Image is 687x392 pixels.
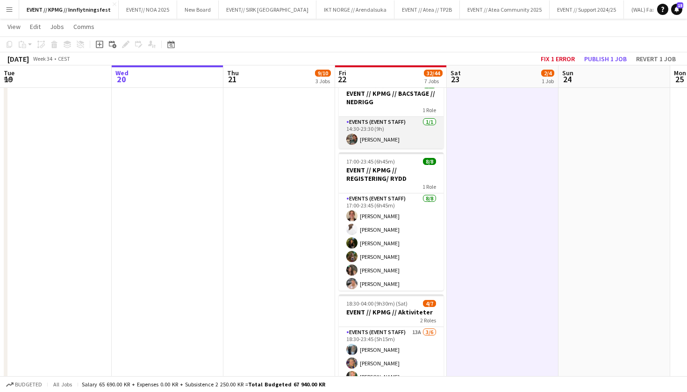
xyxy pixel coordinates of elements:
[30,22,41,31] span: Edit
[248,381,325,388] span: Total Budgeted 67 940.00 KR
[58,55,70,62] div: CEST
[7,54,29,64] div: [DATE]
[26,21,44,33] a: Edit
[541,70,554,77] span: 2/4
[550,0,624,19] button: EVENT // Support 2024/25
[2,74,14,85] span: 19
[580,53,630,65] button: Publish 1 job
[671,4,682,15] a: 15
[424,70,443,77] span: 32/44
[339,193,444,320] app-card-role: Events (Event Staff)8/817:00-23:45 (6h45m)[PERSON_NAME][PERSON_NAME][PERSON_NAME][PERSON_NAME][PE...
[15,381,42,388] span: Budgeted
[422,183,436,190] span: 1 Role
[115,69,129,77] span: Wed
[339,76,444,149] app-job-card: 14:30-23:30 (9h)1/1EVENT // KPMG // BACSTAGE // NEDRIGG1 RoleEvents (Event Staff)1/114:30-23:30 (...
[51,381,74,388] span: All jobs
[50,22,64,31] span: Jobs
[674,69,686,77] span: Mon
[542,78,554,85] div: 1 Job
[119,0,177,19] button: EVENT// NOA 2025
[339,117,444,149] app-card-role: Events (Event Staff)1/114:30-23:30 (9h)[PERSON_NAME]
[561,74,573,85] span: 24
[227,69,239,77] span: Thu
[677,2,683,8] span: 15
[423,158,436,165] span: 8/8
[420,317,436,324] span: 2 Roles
[339,152,444,291] app-job-card: 17:00-23:45 (6h45m)8/8EVENT // KPMG // REGISTERING/ RYDD1 RoleEvents (Event Staff)8/817:00-23:45 ...
[673,74,686,85] span: 25
[562,69,573,77] span: Sun
[177,0,219,19] button: New Board
[70,21,98,33] a: Comms
[537,53,579,65] button: Fix 1 error
[7,22,21,31] span: View
[226,74,239,85] span: 21
[4,69,14,77] span: Tue
[422,107,436,114] span: 1 Role
[337,74,346,85] span: 22
[632,53,680,65] button: Revert 1 job
[19,0,119,19] button: EVENT // KPMG // Innflytningsfest
[339,89,444,106] h3: EVENT // KPMG // BACSTAGE // NEDRIGG
[346,300,408,307] span: 18:30-04:00 (9h30m) (Sat)
[449,74,461,85] span: 23
[4,21,24,33] a: View
[114,74,129,85] span: 20
[339,166,444,183] h3: EVENT // KPMG // REGISTERING/ RYDD
[460,0,550,19] button: EVENT // Atea Community 2025
[339,308,444,316] h3: EVENT // KPMG // Aktiviteter
[5,379,43,390] button: Budgeted
[423,300,436,307] span: 4/7
[424,78,442,85] div: 7 Jobs
[339,69,346,77] span: Fri
[394,0,460,19] button: EVENT // Atea // TP2B
[82,381,325,388] div: Salary 65 690.00 KR + Expenses 0.00 KR + Subsistence 2 250.00 KR =
[219,0,316,19] button: EVENT// SIRK [GEOGRAPHIC_DATA]
[316,0,394,19] button: IKT NORGE // Arendalsuka
[315,70,331,77] span: 9/10
[346,158,395,165] span: 17:00-23:45 (6h45m)
[315,78,330,85] div: 3 Jobs
[73,22,94,31] span: Comms
[46,21,68,33] a: Jobs
[31,55,54,62] span: Week 34
[451,69,461,77] span: Sat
